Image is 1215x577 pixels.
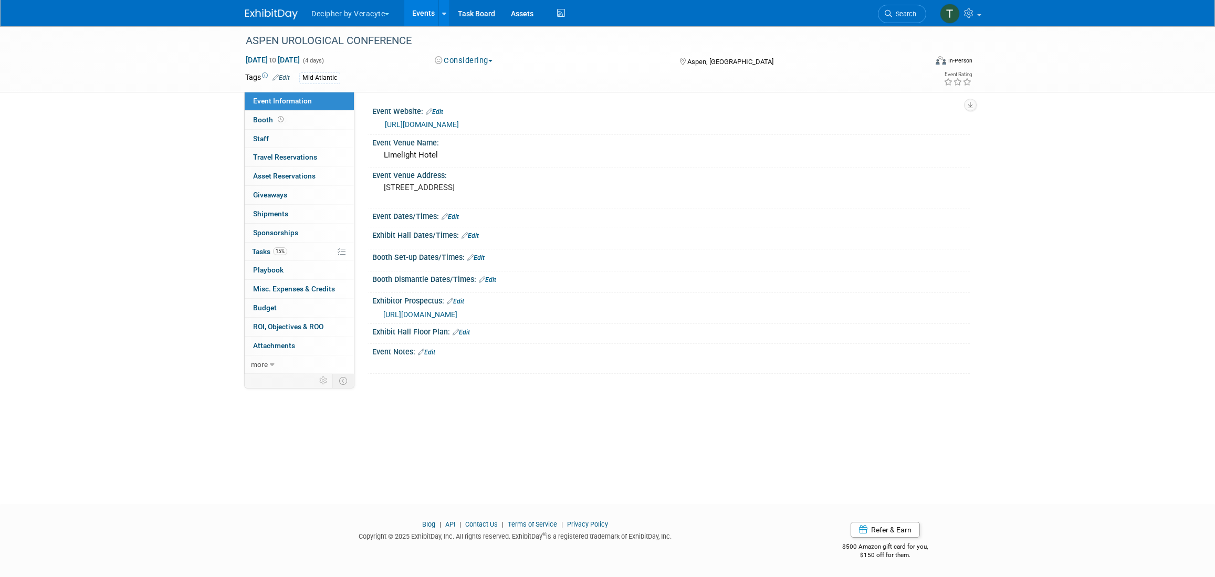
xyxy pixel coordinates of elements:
div: Mid-Atlantic [299,72,340,83]
a: Staff [245,130,354,148]
span: Shipments [253,209,288,218]
span: | [499,520,506,528]
a: Event Information [245,92,354,110]
span: Attachments [253,341,295,350]
img: Format-Inperson.png [936,56,946,65]
a: Edit [273,74,290,81]
span: Booth not reserved yet [276,116,286,123]
div: Event Venue Name: [372,135,970,148]
span: Misc. Expenses & Credits [253,285,335,293]
a: Misc. Expenses & Credits [245,280,354,298]
a: ROI, Objectives & ROO [245,318,354,336]
span: Giveaways [253,191,287,199]
img: Tony Alvarado [940,4,960,24]
span: to [268,56,278,64]
a: Privacy Policy [567,520,608,528]
span: more [251,360,268,369]
span: | [457,520,464,528]
span: Aspen, [GEOGRAPHIC_DATA] [687,58,773,66]
div: Booth Set-up Dates/Times: [372,249,970,263]
button: Considering [431,55,497,66]
span: Budget [253,303,277,312]
a: Blog [422,520,435,528]
div: Exhibitor Prospectus: [372,293,970,307]
td: Tags [245,72,290,84]
td: Toggle Event Tabs [333,374,354,387]
td: Personalize Event Tab Strip [315,374,333,387]
span: Event Information [253,97,312,105]
div: In-Person [948,57,972,65]
span: | [437,520,444,528]
span: Staff [253,134,269,143]
span: Travel Reservations [253,153,317,161]
div: Exhibit Hall Dates/Times: [372,227,970,241]
span: | [559,520,565,528]
span: (4 days) [302,57,324,64]
a: Tasks15% [245,243,354,261]
div: Event Venue Address: [372,167,970,181]
a: Giveaways [245,186,354,204]
a: [URL][DOMAIN_NAME] [385,120,459,129]
div: Exhibit Hall Floor Plan: [372,324,970,338]
img: ExhibitDay [245,9,298,19]
a: Refer & Earn [851,522,920,538]
a: Edit [462,232,479,239]
a: Terms of Service [508,520,557,528]
a: Shipments [245,205,354,223]
a: Edit [467,254,485,261]
div: Event Rating [944,72,972,77]
a: more [245,355,354,374]
span: ROI, Objectives & ROO [253,322,323,331]
span: Tasks [252,247,287,256]
a: [URL][DOMAIN_NAME] [383,310,457,319]
a: Contact Us [465,520,498,528]
div: $150 off for them. [801,551,970,560]
a: Sponsorships [245,224,354,242]
span: [DATE] [DATE] [245,55,300,65]
span: Asset Reservations [253,172,316,180]
div: Booth Dismantle Dates/Times: [372,271,970,285]
a: Playbook [245,261,354,279]
span: Search [892,10,916,18]
span: Playbook [253,266,284,274]
sup: ® [542,531,546,537]
a: Booth [245,111,354,129]
div: Event Website: [372,103,970,117]
a: Edit [442,213,459,221]
a: Edit [447,298,464,305]
div: $500 Amazon gift card for you, [801,536,970,560]
div: Limelight Hotel [380,147,962,163]
span: Sponsorships [253,228,298,237]
a: Attachments [245,337,354,355]
div: Copyright © 2025 ExhibitDay, Inc. All rights reserved. ExhibitDay is a registered trademark of Ex... [245,529,785,541]
a: Edit [418,349,435,356]
pre: [STREET_ADDRESS] [384,183,610,192]
span: Booth [253,116,286,124]
a: Edit [479,276,496,284]
a: Edit [453,329,470,336]
span: 15% [273,247,287,255]
a: Budget [245,299,354,317]
div: Event Dates/Times: [372,208,970,222]
a: Edit [426,108,443,116]
div: Event Notes: [372,344,970,358]
a: Search [878,5,926,23]
div: Event Format [864,55,972,70]
a: Travel Reservations [245,148,354,166]
a: API [445,520,455,528]
a: Asset Reservations [245,167,354,185]
div: ASPEN UROLOGICAL CONFERENCE [242,32,910,50]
